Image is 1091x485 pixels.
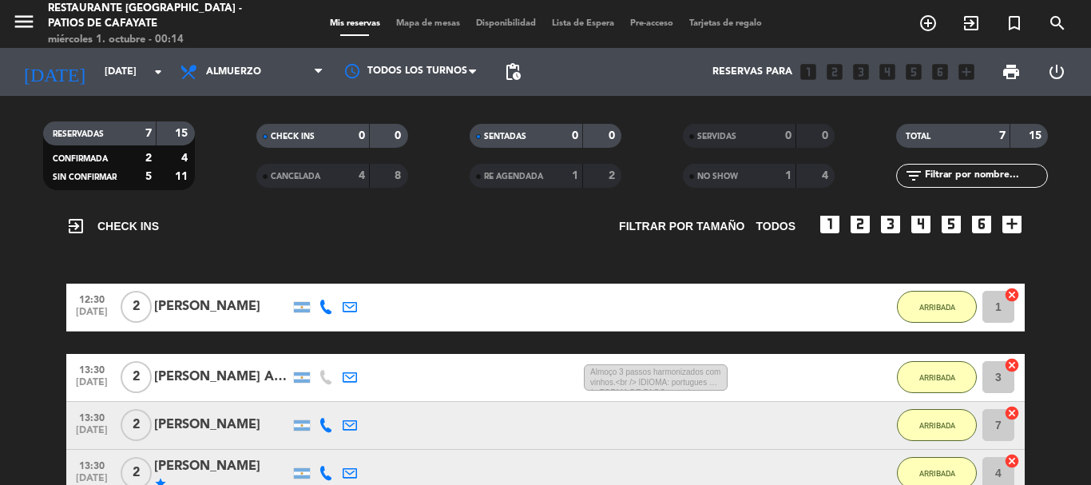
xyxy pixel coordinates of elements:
[66,217,85,236] i: exit_to_app
[48,1,261,32] div: Restaurante [GEOGRAPHIC_DATA] - Patios de Cafayate
[572,130,578,141] strong: 0
[962,14,981,33] i: exit_to_app
[121,291,152,323] span: 2
[756,217,795,236] span: TODOS
[145,171,152,182] strong: 5
[503,62,522,81] span: pending_actions
[175,171,191,182] strong: 11
[919,373,955,382] span: ARRIBADA
[619,217,744,236] span: Filtrar por tamaño
[817,211,843,237] i: looks_one
[897,361,977,393] button: ARRIBADA
[609,130,618,141] strong: 0
[906,133,930,141] span: TOTAL
[785,170,791,181] strong: 1
[121,361,152,393] span: 2
[919,303,955,312] span: ARRIBADA
[206,66,261,78] span: Almuerzo
[919,469,955,478] span: ARRIBADA
[822,130,831,141] strong: 0
[919,421,955,430] span: ARRIBADA
[154,415,290,435] div: [PERSON_NAME]
[1033,48,1079,96] div: LOG OUT
[359,130,365,141] strong: 0
[395,130,404,141] strong: 0
[1048,14,1067,33] i: search
[681,19,770,28] span: Tarjetas de regalo
[72,289,112,308] span: 12:30
[1002,62,1021,81] span: print
[359,170,365,181] strong: 4
[697,133,736,141] span: SERVIDAS
[572,170,578,181] strong: 1
[923,167,1047,185] input: Filtrar por nombre...
[53,173,117,181] span: SIN CONFIRMAR
[908,211,934,237] i: looks_4
[322,19,388,28] span: Mis reservas
[1047,62,1066,81] i: power_settings_new
[824,62,845,82] i: looks_two
[48,32,261,48] div: miércoles 1. octubre - 00:14
[822,170,831,181] strong: 4
[877,62,898,82] i: looks_4
[72,407,112,426] span: 13:30
[1004,453,1020,469] i: cancel
[12,54,97,89] i: [DATE]
[904,166,923,185] i: filter_list
[175,128,191,139] strong: 15
[956,62,977,82] i: add_box
[72,425,112,443] span: [DATE]
[918,14,938,33] i: add_circle_outline
[584,364,728,392] span: Almoço 3 passos harmonizados com vinhos.<br /> IDIOMA: portugues <br /> FORMA DE PAGO: suntrip
[1005,14,1024,33] i: turned_in_not
[851,62,871,82] i: looks_3
[484,173,543,181] span: RE AGENDADA
[72,455,112,474] span: 13:30
[622,19,681,28] span: Pre-acceso
[785,130,791,141] strong: 0
[145,153,152,164] strong: 2
[12,10,36,39] button: menu
[154,456,290,477] div: [PERSON_NAME]
[878,211,903,237] i: looks_3
[388,19,468,28] span: Mapa de mesas
[181,153,191,164] strong: 4
[72,307,112,325] span: [DATE]
[1004,357,1020,373] i: cancel
[1004,405,1020,421] i: cancel
[66,217,159,236] span: CHECK INS
[271,173,320,181] span: CANCELADA
[149,62,168,81] i: arrow_drop_down
[999,211,1025,237] i: add_box
[12,10,36,34] i: menu
[609,170,618,181] strong: 2
[999,130,1006,141] strong: 7
[121,409,152,441] span: 2
[544,19,622,28] span: Lista de Espera
[484,133,526,141] span: SENTADAS
[468,19,544,28] span: Disponibilidad
[271,133,315,141] span: CHECK INS
[938,211,964,237] i: looks_5
[395,170,404,181] strong: 8
[697,173,738,181] span: NO SHOW
[145,128,152,139] strong: 7
[1004,287,1020,303] i: cancel
[72,360,112,378] span: 13:30
[969,211,994,237] i: looks_6
[53,130,104,138] span: RESERVADAS
[897,291,977,323] button: ARRIBADA
[798,62,819,82] i: looks_one
[897,409,977,441] button: ARRIBADA
[154,367,290,388] div: [PERSON_NAME] Abreu X2
[1029,130,1045,141] strong: 15
[903,62,924,82] i: looks_5
[712,66,792,78] span: Reservas para
[847,211,873,237] i: looks_two
[53,155,108,163] span: CONFIRMADA
[154,296,290,317] div: [PERSON_NAME]
[930,62,950,82] i: looks_6
[72,377,112,396] span: [DATE]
